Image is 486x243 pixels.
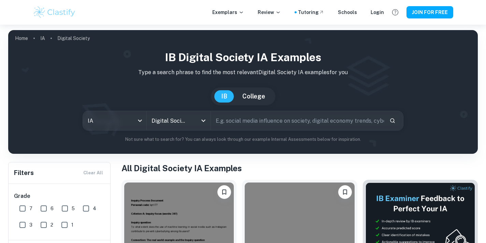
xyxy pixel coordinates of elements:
input: E.g. social media influence on society, digital economy trends, cybersecurity issues... [211,111,384,130]
a: Home [15,33,28,43]
a: IA [40,33,45,43]
a: Tutoring [298,9,324,16]
h6: Filters [14,168,34,178]
button: JOIN FOR FREE [406,6,453,18]
img: profile cover [8,30,478,154]
button: Open [199,116,208,125]
span: 4 [93,205,96,212]
h6: Grade [14,192,105,200]
p: Digital Society [57,35,90,42]
h1: All Digital Society IA Examples [121,162,478,174]
p: Type a search phrase to find the most relevant Digital Society IA examples for you [14,68,472,77]
a: Schools [338,9,357,16]
button: Help and Feedback [389,6,401,18]
button: College [235,90,272,103]
span: 5 [72,205,75,212]
button: Please log in to bookmark exemplars [338,185,352,199]
img: Clastify logo [33,5,76,19]
span: 3 [29,221,32,229]
span: 6 [51,205,54,212]
p: Not sure what to search for? You can always look through our example Internal Assessments below f... [14,136,472,143]
span: 1 [71,221,73,229]
a: Login [371,9,384,16]
h1: IB Digital Society IA examples [14,49,472,66]
button: Please log in to bookmark exemplars [217,185,231,199]
button: IB [214,90,234,103]
button: Search [387,115,398,126]
span: 2 [51,221,53,229]
span: 7 [29,205,32,212]
p: Review [258,9,281,16]
div: IA [83,111,147,130]
p: Exemplars [212,9,244,16]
